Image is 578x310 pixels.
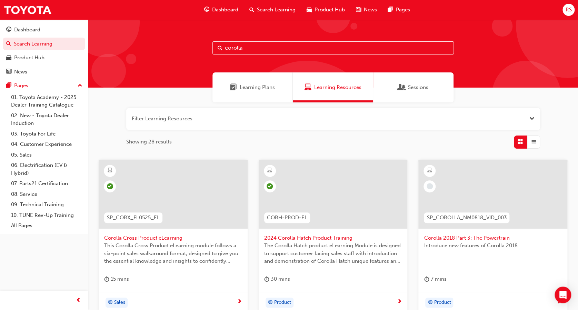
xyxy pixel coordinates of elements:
[267,183,273,189] span: learningRecordVerb_PASS-icon
[3,22,85,79] button: DashboardSearch LearningProduct HubNews
[78,81,82,90] span: up-icon
[237,299,242,305] span: next-icon
[204,6,209,14] span: guage-icon
[108,166,112,175] span: learningResourceType_ELEARNING-icon
[6,41,11,47] span: search-icon
[14,82,28,90] div: Pages
[8,160,85,178] a: 06. Electrification (EV & Hybrid)
[562,4,575,16] button: RS
[373,72,454,102] a: SessionsSessions
[212,41,454,54] input: Search...
[428,298,432,307] span: target-icon
[199,3,244,17] a: guage-iconDashboard
[364,6,377,14] span: News
[557,299,562,305] span: next-icon
[218,44,222,52] span: Search
[314,83,361,91] span: Learning Resources
[114,299,125,307] span: Sales
[424,242,562,250] span: Introduce new features of Corolla 2018
[212,6,238,14] span: Dashboard
[8,150,85,160] a: 05. Sales
[8,178,85,189] a: 07. Parts21 Certification
[264,275,290,283] div: 30 mins
[14,54,44,62] div: Product Hub
[108,298,113,307] span: target-icon
[6,69,11,75] span: news-icon
[257,6,296,14] span: Search Learning
[6,83,11,89] span: pages-icon
[240,83,275,91] span: Learning Plans
[274,299,291,307] span: Product
[427,183,433,189] span: learningRecordVerb_NONE-icon
[531,138,536,146] span: List
[293,72,373,102] a: Learning ResourcesLearning Resources
[427,214,507,222] span: SP_COROLLA_NM0818_VID_003
[518,138,523,146] span: Grid
[8,210,85,221] a: 10. TUNE Rev-Up Training
[301,3,350,17] a: car-iconProduct Hub
[107,214,160,222] span: SP_CORX_FL0525_EL
[8,92,85,110] a: 01. Toyota Academy - 2025 Dealer Training Catalogue
[3,79,85,92] button: Pages
[244,3,301,17] a: search-iconSearch Learning
[76,296,81,305] span: prev-icon
[8,189,85,200] a: 08. Service
[8,129,85,139] a: 03. Toyota For Life
[3,66,85,78] a: News
[388,6,393,14] span: pages-icon
[264,275,269,283] span: duration-icon
[8,110,85,129] a: 02. New - Toyota Dealer Induction
[398,83,405,91] span: Sessions
[104,275,109,283] span: duration-icon
[268,298,273,307] span: target-icon
[8,220,85,231] a: All Pages
[6,27,11,33] span: guage-icon
[305,83,311,91] span: Learning Resources
[3,38,85,50] a: Search Learning
[14,26,40,34] div: Dashboard
[424,234,562,242] span: Corolla 2018 Part 3: The Powertrain
[126,138,172,146] span: Showing 28 results
[397,299,402,305] span: next-icon
[307,6,312,14] span: car-icon
[3,51,85,64] a: Product Hub
[6,55,11,61] span: car-icon
[396,6,410,14] span: Pages
[382,3,416,17] a: pages-iconPages
[565,6,571,14] span: RS
[8,139,85,150] a: 04. Customer Experience
[427,166,432,175] span: learningResourceType_ELEARNING-icon
[350,3,382,17] a: news-iconNews
[104,275,129,283] div: 15 mins
[408,83,428,91] span: Sessions
[267,214,307,222] span: CORH-PROD-EL
[434,299,451,307] span: Product
[555,287,571,303] div: Open Intercom Messenger
[107,183,113,189] span: learningRecordVerb_COMPLETE-icon
[249,6,254,14] span: search-icon
[264,242,402,265] span: The Corolla Hatch product eLearning Module is designed to support customer facing sales staff wit...
[8,199,85,210] a: 09. Technical Training
[264,234,402,242] span: 2024 Corolla Hatch Product Training
[424,275,429,283] span: duration-icon
[3,23,85,36] a: Dashboard
[3,2,52,18] img: Trak
[104,242,242,265] span: This Corolla Cross Product eLearning module follows a six-point sales walkaround format, designed...
[212,72,293,102] a: Learning PlansLearning Plans
[424,275,446,283] div: 7 mins
[14,68,27,76] div: News
[230,83,237,91] span: Learning Plans
[104,234,242,242] span: Corolla Cross Product eLearning
[267,166,272,175] span: learningResourceType_ELEARNING-icon
[356,6,361,14] span: news-icon
[529,115,535,123] button: Open the filter
[315,6,345,14] span: Product Hub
